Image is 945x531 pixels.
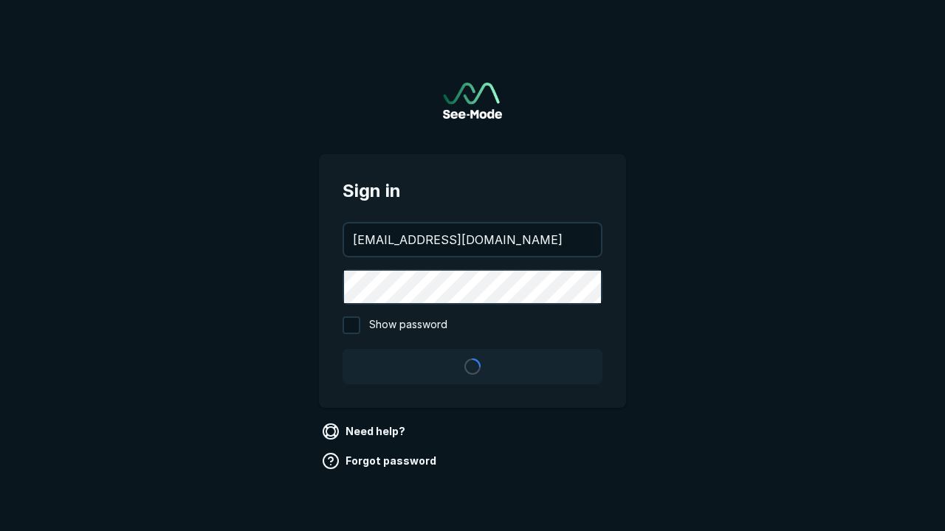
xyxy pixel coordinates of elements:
input: your@email.com [344,223,601,256]
a: Forgot password [319,449,442,473]
span: Show password [369,316,447,334]
a: Need help? [319,420,411,443]
span: Sign in [343,178,602,204]
a: Go to sign in [443,83,502,119]
img: See-Mode Logo [443,83,502,119]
